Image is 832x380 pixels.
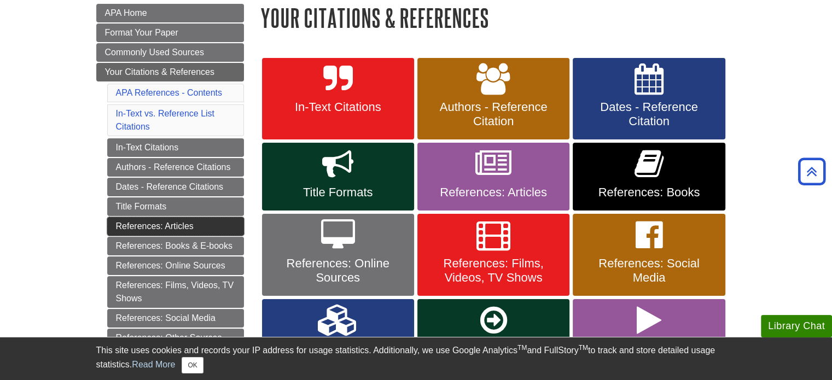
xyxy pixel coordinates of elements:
span: Authors - Reference Citation [426,100,561,128]
a: Authors - Reference Citations [107,158,244,177]
a: References: Social Media [573,214,725,296]
span: References: Online Sources [270,256,406,285]
a: In-Text Citations [107,138,244,157]
div: This site uses cookies and records your IP address for usage statistics. Additionally, we use Goo... [96,344,736,373]
a: Dates - Reference Citation [573,58,725,140]
span: References: Social Media [581,256,717,285]
span: Commonly Used Sources [105,48,204,57]
a: APA References - Contents [116,88,222,97]
span: References: Articles [426,185,561,200]
a: In-Text vs. Reference List Citations [116,109,215,131]
a: Authors - Reference Citation [417,58,569,140]
a: References: Social Media [107,309,244,328]
a: Dates - Reference Citations [107,178,244,196]
button: Close [182,357,203,373]
span: In-Text Citations [270,100,406,114]
a: In-Text Citations [262,58,414,140]
span: Your Citations & References [105,67,214,77]
a: References: Other Sources [107,329,244,347]
button: Library Chat [761,315,832,337]
a: Your Citations & References [96,63,244,81]
a: Back to Top [794,164,829,179]
a: References: Online Sources [107,256,244,275]
span: Dates - Reference Citation [581,100,717,128]
h1: Your Citations & References [260,4,736,32]
a: References: Films, Videos, TV Shows [417,214,569,296]
span: APA Home [105,8,147,17]
a: References: Books & E-books [107,237,244,255]
a: References: Films, Videos, TV Shows [107,276,244,308]
a: Title Formats [107,197,244,216]
span: Title Formats [270,185,406,200]
a: References: Books [573,143,725,211]
a: References: Articles [107,217,244,236]
a: APA Home [96,4,244,22]
span: References: Films, Videos, TV Shows [426,256,561,285]
span: References: Books [581,185,717,200]
a: References: Articles [417,143,569,211]
a: References: Online Sources [262,214,414,296]
a: Commonly Used Sources [96,43,244,62]
a: Read More [132,360,175,369]
a: Format Your Paper [96,24,244,42]
sup: TM [579,344,588,352]
a: Title Formats [262,143,414,211]
span: Format Your Paper [105,28,178,37]
sup: TM [517,344,527,352]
